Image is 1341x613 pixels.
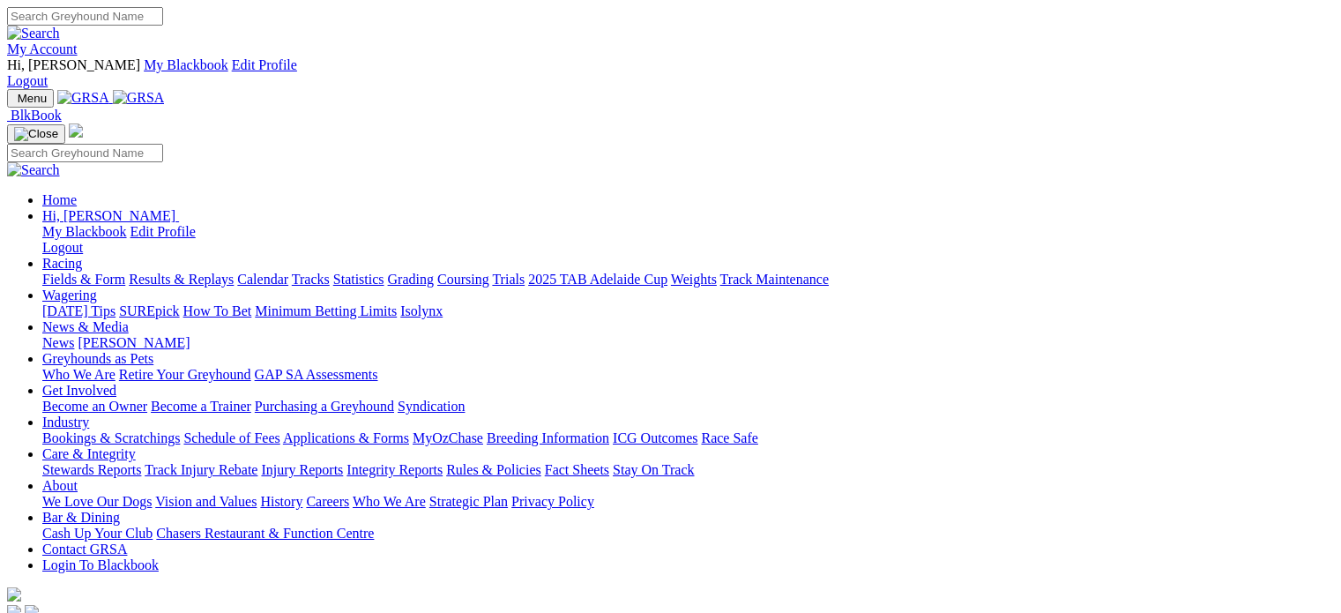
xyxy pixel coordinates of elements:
a: Industry [42,415,89,430]
a: Home [42,192,77,207]
img: GRSA [57,90,109,106]
a: About [42,478,78,493]
a: Cash Up Your Club [42,526,153,541]
a: Retire Your Greyhound [119,367,251,382]
a: Vision and Values [155,494,257,509]
a: We Love Our Dogs [42,494,152,509]
div: About [42,494,1334,510]
a: Racing [42,256,82,271]
span: Hi, [PERSON_NAME] [42,208,175,223]
a: Track Injury Rebate [145,462,257,477]
a: MyOzChase [413,430,483,445]
a: Hi, [PERSON_NAME] [42,208,179,223]
a: Rules & Policies [446,462,541,477]
a: GAP SA Assessments [255,367,378,382]
a: Chasers Restaurant & Function Centre [156,526,374,541]
a: Fact Sheets [545,462,609,477]
a: Fields & Form [42,272,125,287]
img: logo-grsa-white.png [69,123,83,138]
div: News & Media [42,335,1334,351]
a: Schedule of Fees [183,430,279,445]
a: News [42,335,74,350]
a: 2025 TAB Adelaide Cup [528,272,667,287]
a: Stay On Track [613,462,694,477]
a: Greyhounds as Pets [42,351,153,366]
a: Calendar [237,272,288,287]
a: Tracks [292,272,330,287]
button: Toggle navigation [7,89,54,108]
a: Become a Trainer [151,399,251,414]
a: Weights [671,272,717,287]
a: Breeding Information [487,430,609,445]
a: News & Media [42,319,129,334]
a: Who We Are [353,494,426,509]
img: GRSA [113,90,165,106]
a: Who We Are [42,367,115,382]
a: BlkBook [7,108,62,123]
button: Toggle navigation [7,124,65,144]
img: Close [14,127,58,141]
a: Results & Replays [129,272,234,287]
div: Hi, [PERSON_NAME] [42,224,1334,256]
a: History [260,494,302,509]
div: Bar & Dining [42,526,1334,542]
a: My Account [7,41,78,56]
a: Stewards Reports [42,462,141,477]
a: [DATE] Tips [42,303,115,318]
div: Greyhounds as Pets [42,367,1334,383]
a: Wagering [42,288,97,303]
a: Edit Profile [232,57,297,72]
a: My Blackbook [144,57,228,72]
div: Wagering [42,303,1334,319]
a: Logout [7,73,48,88]
div: Care & Integrity [42,462,1334,478]
a: Edit Profile [130,224,196,239]
a: How To Bet [183,303,252,318]
a: Bar & Dining [42,510,120,525]
a: Get Involved [42,383,116,398]
span: Menu [18,92,47,105]
div: Racing [42,272,1334,288]
a: SUREpick [119,303,179,318]
a: Logout [42,240,83,255]
img: Search [7,26,60,41]
a: Trials [492,272,525,287]
input: Search [7,144,163,162]
a: Isolynx [400,303,443,318]
a: Minimum Betting Limits [255,303,397,318]
a: Syndication [398,399,465,414]
div: My Account [7,57,1334,89]
a: Privacy Policy [511,494,594,509]
img: logo-grsa-white.png [7,587,21,602]
a: Coursing [437,272,489,287]
span: BlkBook [11,108,62,123]
img: Search [7,162,60,178]
a: Bookings & Scratchings [42,430,180,445]
a: Contact GRSA [42,542,127,557]
a: Applications & Forms [283,430,409,445]
a: Become an Owner [42,399,147,414]
a: Integrity Reports [346,462,443,477]
a: Statistics [333,272,384,287]
span: Hi, [PERSON_NAME] [7,57,140,72]
input: Search [7,7,163,26]
a: My Blackbook [42,224,127,239]
a: Strategic Plan [429,494,508,509]
a: Track Maintenance [720,272,829,287]
a: Race Safe [701,430,757,445]
div: Industry [42,430,1334,446]
a: Careers [306,494,349,509]
a: Login To Blackbook [42,557,159,572]
a: Purchasing a Greyhound [255,399,394,414]
a: Injury Reports [261,462,343,477]
a: ICG Outcomes [613,430,697,445]
a: Care & Integrity [42,446,136,461]
div: Get Involved [42,399,1334,415]
a: Grading [388,272,434,287]
a: [PERSON_NAME] [78,335,190,350]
